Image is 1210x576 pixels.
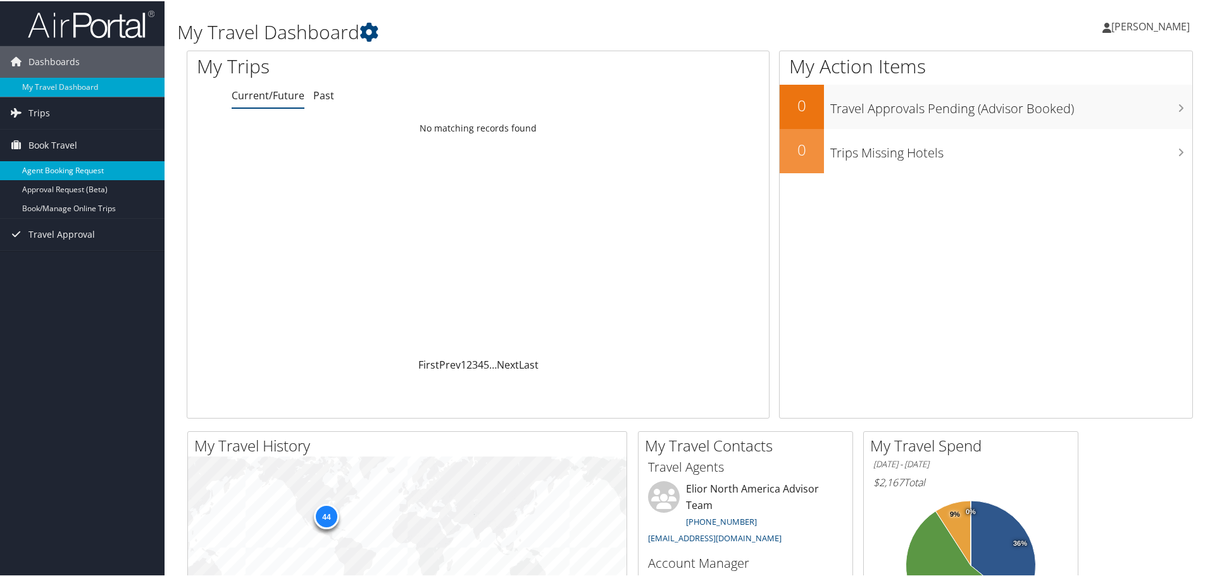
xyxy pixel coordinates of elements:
[232,87,304,101] a: Current/Future
[648,553,843,571] h3: Account Manager
[177,18,861,44] h1: My Travel Dashboard
[830,92,1192,116] h3: Travel Approvals Pending (Advisor Booked)
[645,434,852,455] h2: My Travel Contacts
[28,8,154,38] img: airportal-logo.png
[497,357,519,371] a: Next
[873,474,904,488] span: $2,167
[1013,539,1027,546] tspan: 36%
[870,434,1078,455] h2: My Travel Spend
[648,531,782,542] a: [EMAIL_ADDRESS][DOMAIN_NAME]
[313,503,339,528] div: 44
[642,480,849,548] li: Elior North America Advisor Team
[873,474,1068,488] h6: Total
[197,52,517,78] h1: My Trips
[873,457,1068,469] h6: [DATE] - [DATE]
[686,515,757,526] a: [PHONE_NUMBER]
[28,45,80,77] span: Dashboards
[1111,18,1190,32] span: [PERSON_NAME]
[28,218,95,249] span: Travel Approval
[461,357,466,371] a: 1
[472,357,478,371] a: 3
[519,357,539,371] a: Last
[780,52,1192,78] h1: My Action Items
[194,434,627,455] h2: My Travel History
[313,87,334,101] a: Past
[780,138,824,159] h2: 0
[466,357,472,371] a: 2
[439,357,461,371] a: Prev
[780,128,1192,172] a: 0Trips Missing Hotels
[830,137,1192,161] h3: Trips Missing Hotels
[418,357,439,371] a: First
[483,357,489,371] a: 5
[478,357,483,371] a: 4
[489,357,497,371] span: …
[28,128,77,160] span: Book Travel
[648,457,843,475] h3: Travel Agents
[28,96,50,128] span: Trips
[780,83,1192,128] a: 0Travel Approvals Pending (Advisor Booked)
[187,116,769,138] td: No matching records found
[966,507,976,515] tspan: 0%
[950,510,960,517] tspan: 9%
[1102,6,1202,44] a: [PERSON_NAME]
[780,94,824,115] h2: 0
